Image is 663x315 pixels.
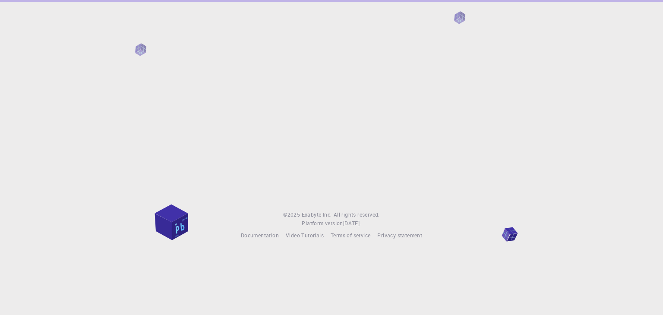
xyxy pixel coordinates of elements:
[302,211,332,218] span: Exabyte Inc.
[302,219,343,228] span: Platform version
[331,232,370,239] span: Terms of service
[286,231,324,240] a: Video Tutorials
[331,231,370,240] a: Terms of service
[241,231,279,240] a: Documentation
[302,211,332,219] a: Exabyte Inc.
[377,232,422,239] span: Privacy statement
[377,231,422,240] a: Privacy statement
[343,219,361,228] a: [DATE].
[334,211,380,219] span: All rights reserved.
[286,232,324,239] span: Video Tutorials
[343,220,361,227] span: [DATE] .
[283,211,301,219] span: © 2025
[241,232,279,239] span: Documentation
